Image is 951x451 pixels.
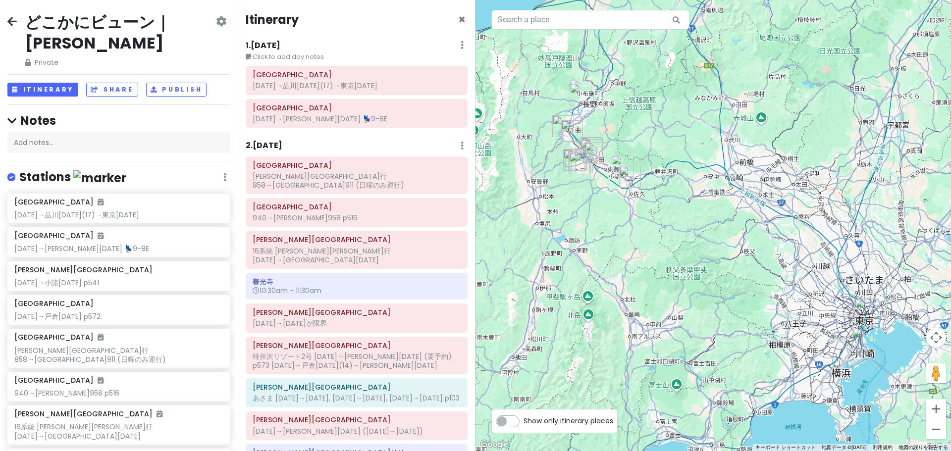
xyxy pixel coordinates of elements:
div: [DATE]→品川[DATE](17)→東京[DATE] [14,210,223,219]
div: 佐久平駅 [619,166,641,188]
i: Added to itinerary [98,199,104,205]
div: [DATE]→小諸[DATE] p541 [14,278,223,287]
h4: Notes [7,113,230,128]
div: 旧西塩田小学校 [568,150,590,172]
button: キーボード ショートカット [755,444,816,451]
div: [DATE]→[DATE]が限界 [253,319,461,328]
button: Close [458,14,466,26]
div: 16系統 [PERSON_NAME][PERSON_NAME]行 [DATE]→[GEOGRAPHIC_DATA][DATE] [253,247,461,264]
div: 軽井沢リゾート2号 [DATE]→[PERSON_NAME][DATE] (要予約) p573 [DATE]→戸倉[DATE](14)→[PERSON_NAME][DATE] [253,352,461,370]
h6: 上山田温泉入口 [253,161,461,170]
div: [PERSON_NAME][GEOGRAPHIC_DATA]行 858→[GEOGRAPHIC_DATA]911 (日曜のみ運行) [253,172,461,190]
div: 上田駅 [581,139,602,161]
div: [DATE]→戸倉[DATE] p572 [14,312,223,321]
small: Click to add day notes [246,52,468,62]
div: あさま [DATE]→[DATE], [DATE]→[DATE], [DATE]→[DATE] p103 [253,394,461,402]
h6: 善光寺 [253,277,461,286]
h6: 城山公園前 [253,308,461,317]
h6: [PERSON_NAME][GEOGRAPHIC_DATA] [14,409,162,418]
button: ズームイン [926,399,946,419]
div: 北向観音堂(常樂教寺) [564,150,585,171]
i: Added to itinerary [157,410,162,417]
a: Google マップでこの地域を開きます（新しいウィンドウが開きます） [478,438,511,451]
div: [PERSON_NAME][GEOGRAPHIC_DATA]行 858→[GEOGRAPHIC_DATA]911 (日曜のみ運行) [14,346,223,364]
button: ズームアウト [926,419,946,439]
div: 安楽寺 [563,149,585,171]
img: Google [478,438,511,451]
h2: どこかにビューン｜[PERSON_NAME] [25,12,214,53]
button: 地図のカメラ コントロール [926,328,946,348]
i: Added to itinerary [98,334,104,341]
div: 上山田温泉 旬樹庵 湯本 柏屋 [561,120,583,142]
div: 上田城下町 柳町（北国街道上田宿） [581,137,603,159]
i: Added to itinerary [98,232,104,239]
div: 上山田温泉入口 [561,120,583,142]
h6: 長野駅 [253,341,461,350]
div: 小諸駅 [612,155,634,177]
button: Share [86,83,138,97]
h6: 1 . [DATE] [246,41,280,51]
img: marker [73,170,126,186]
div: 前山寺 [571,151,593,173]
input: Search a place [491,10,689,30]
h6: 東京駅 [253,103,461,112]
button: Itinerary [7,83,78,97]
h6: 姨捨駅 [253,202,461,211]
div: Add notes... [7,132,230,153]
h6: [GEOGRAPHIC_DATA] [14,198,104,206]
h6: [GEOGRAPHIC_DATA] [14,376,104,385]
button: Publish [146,83,207,97]
span: Show only itinerary places [524,415,613,426]
div: 上田城跡 [580,138,601,159]
div: 中禅寺 [569,152,591,174]
h6: [GEOGRAPHIC_DATA] [14,231,104,240]
h6: 長野駅 [253,383,461,392]
div: [DATE]→[PERSON_NAME][DATE] 💺9-8E [14,244,223,253]
h6: 2 . [DATE] [246,141,282,151]
button: 地図上にペグマンをドロップして、ストリートビューを開きます [926,363,946,383]
span: Private [25,57,214,68]
div: 940→[PERSON_NAME]958 p516 [14,389,223,398]
span: Close itinerary [458,11,466,28]
i: Added to itinerary [98,377,104,384]
a: 利用規約（新しいタブで開きます） [873,445,893,450]
div: [DATE]→[PERSON_NAME][DATE] ([DATE]→[DATE]) [253,427,461,436]
h6: [GEOGRAPHIC_DATA] [14,333,104,342]
a: 地図の誤りを報告する [898,445,948,450]
h6: [PERSON_NAME][GEOGRAPHIC_DATA] [14,265,153,274]
h4: Itinerary [246,12,299,27]
div: 東京駅 [854,299,876,320]
div: 生島足島神社 [575,148,597,169]
h6: 上田駅 [253,415,461,424]
span: 10:30am - 11:30am [253,286,321,296]
div: [DATE]→[PERSON_NAME][DATE] 💺9-8E [253,114,461,123]
div: 姨捨駅 [552,115,574,137]
div: [DATE]→品川[DATE](17)→東京[DATE] [253,81,461,90]
h6: 長野駅 [253,235,461,244]
h6: [GEOGRAPHIC_DATA] [14,299,94,308]
div: 長野駅 [570,84,591,105]
div: 城山公園前 [570,80,591,101]
div: 16系統 [PERSON_NAME][PERSON_NAME]行 [DATE]→[GEOGRAPHIC_DATA][DATE] [14,422,223,440]
div: 八日堂 信濃国分寺 [584,142,606,164]
div: 940→[PERSON_NAME]958 p516 [253,213,461,222]
h4: Stations [19,169,126,186]
span: 地図データ ©[DATE] [822,445,867,450]
div: 天空橋駅 [852,328,874,350]
h6: 天空橋駅 [253,70,461,79]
